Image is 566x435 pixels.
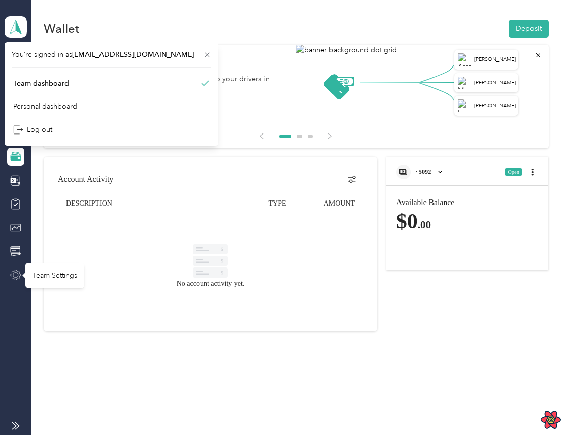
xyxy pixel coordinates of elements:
[72,50,194,59] span: [EMAIL_ADDRESS][DOMAIN_NAME]
[13,78,69,89] div: Team dashboard
[509,20,549,38] button: Deposit
[13,101,77,112] div: Personal dashboard
[12,49,211,60] span: You’re signed in as
[541,410,561,430] button: Open React Query Devtools
[44,23,79,34] h1: Wallet
[56,57,536,68] h1: Reimburse drivers immediately
[25,263,84,288] div: Team Settings
[13,124,52,135] div: Log out
[509,378,566,435] iframe: Everlance-gr Chat Button Frame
